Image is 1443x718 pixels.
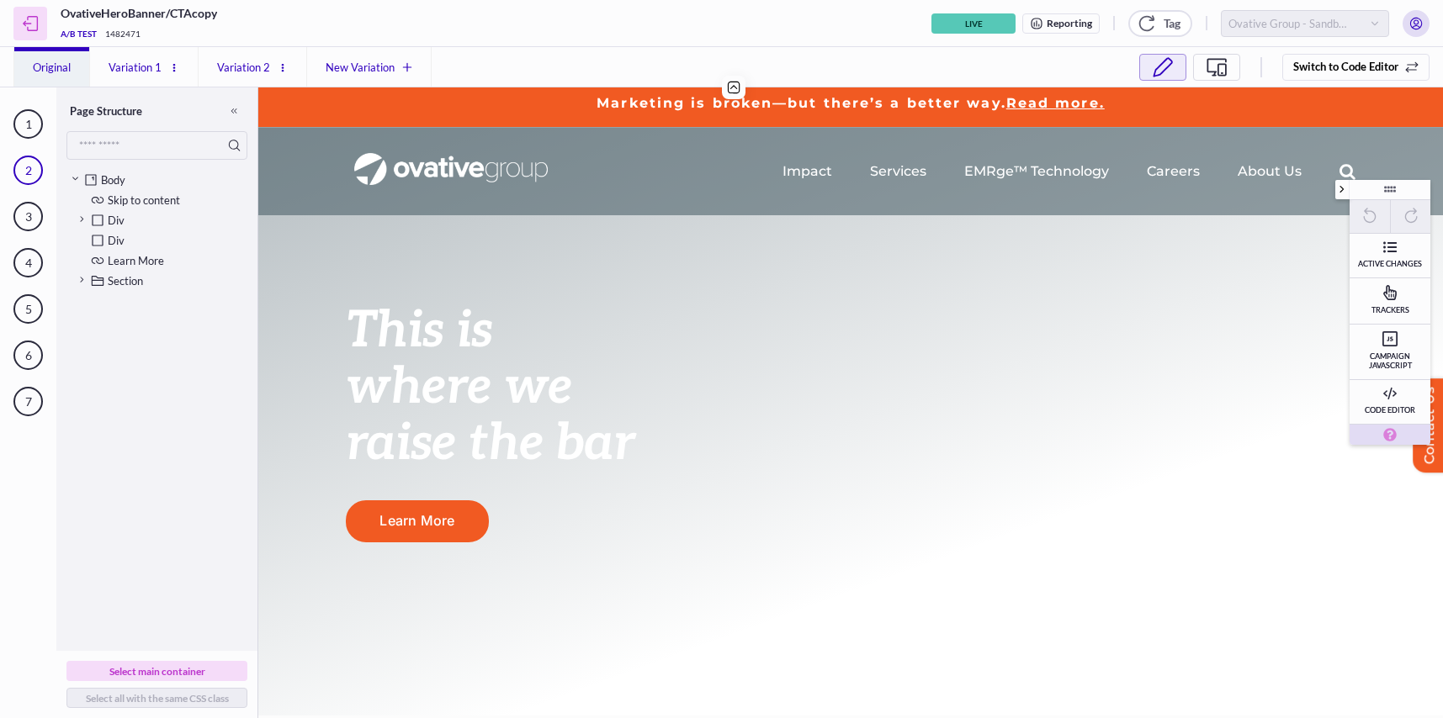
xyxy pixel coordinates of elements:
span: Active changes [1358,259,1422,268]
a: EMRge™ Technology [706,78,851,95]
span: A/B Test [61,29,97,39]
a: Read more. [748,10,846,26]
h3: Page Structure [70,104,142,118]
button: Tag [1128,10,1192,37]
span: Trackers [1371,305,1409,314]
span: Code Editor [1365,405,1415,414]
span: 1482471 [105,29,141,39]
p: Div [108,234,125,247]
a: Services [612,78,668,95]
span: where we raise the bar [88,272,376,389]
h3: OvativeHeroBanner/CTAcopy [61,6,217,20]
span: Select all with the same CSS class [82,692,232,705]
span: This is [88,216,234,277]
a: Reporting [1022,13,1100,34]
span: New Variation [324,59,396,76]
button: campaign-status-button [931,13,1016,34]
button: Original [14,47,89,87]
a: About Us [979,78,1043,95]
p: Learn More [108,254,164,267]
a: Impact [524,78,574,95]
span: Campaign JavaScript [1355,351,1425,370]
button: Variation 2 [199,47,306,87]
a: 6 [13,341,43,370]
button: Code Editor [1350,380,1430,425]
a: Learn More [88,415,231,457]
a: 5 [13,294,43,324]
button: Variation 1 [90,47,198,87]
a: 4 [13,248,43,277]
button: Switch to Code Editor [1282,54,1430,81]
a: Search [1081,78,1097,95]
p: Section [108,274,143,288]
a: Careers [889,78,942,95]
span: Learn More [121,427,196,444]
span: Variation 1 [107,59,163,76]
p: Div [108,214,125,227]
button: Campaign JavaScript [1350,325,1430,380]
a: 7 [13,387,43,416]
div: Live [965,18,983,29]
p: Skip to content [108,193,180,207]
nav: Menu [524,60,1097,114]
button: Select all with the same CSS class [66,688,247,708]
a: OG_Full_horizontal_WHT [96,66,289,82]
span: Original [31,59,72,76]
span: Select main container [106,665,209,678]
button: New Variation [307,47,431,87]
a: 3 [13,202,43,231]
span: Variation 2 [215,59,272,76]
button: Trackers [1350,278,1430,325]
button: Select main container [66,661,247,681]
a: 1 [13,109,43,139]
a: Contact Us [1154,293,1205,388]
button: Active changes [1350,234,1430,278]
a: 2 [13,156,43,185]
p: Body [101,173,125,187]
span: Ovative Group - Sandbox [1228,17,1348,30]
a: Marketing is broken—but there’s a better way. [338,10,748,26]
